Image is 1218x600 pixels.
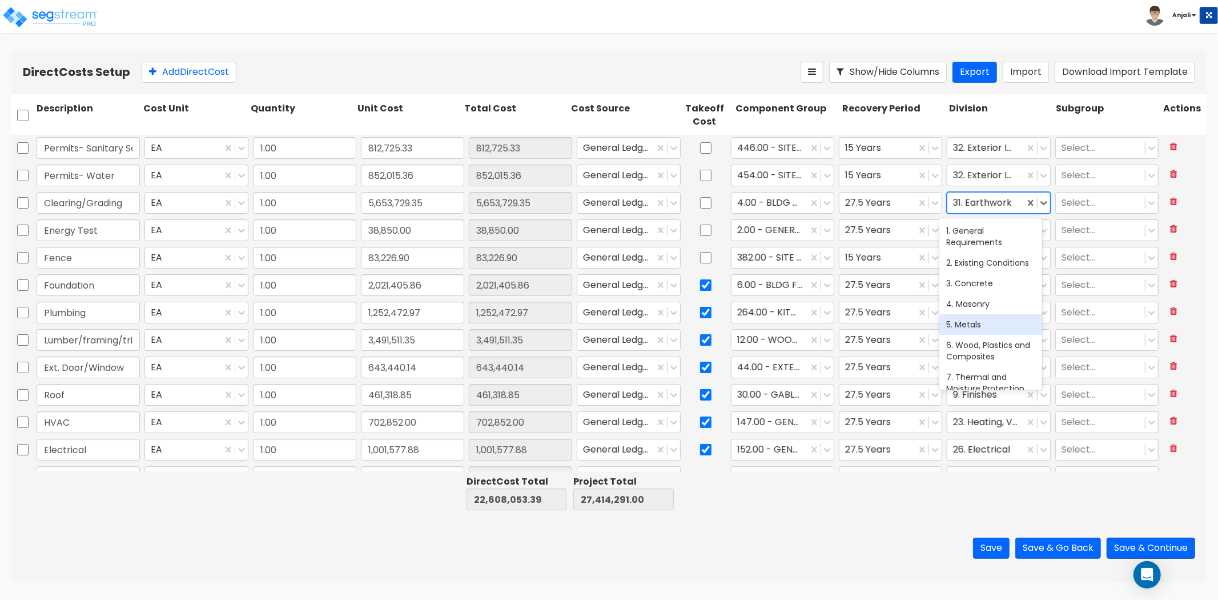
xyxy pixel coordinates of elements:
div: 15 Years [839,165,942,186]
div: 27.5 Years [839,357,942,378]
div: General Ledger [577,192,680,214]
div: Actions [1161,100,1207,131]
div: 152.00 - GENERAL LIGHTING ELECTRICAL [731,439,834,461]
button: Download Import Template [1055,62,1195,83]
div: General Ledger [577,357,680,378]
div: 27.5 Years [839,411,942,433]
div: General Ledger [577,384,680,406]
div: Description [34,100,141,131]
div: 9. Finishes [947,384,1050,406]
div: 26. Electrical [947,439,1050,461]
div: 147.00 - GENERAL HVAC EQUIPMENT/DUCTWORK [731,411,834,433]
div: 27.5 Years [839,219,942,241]
div: 27.5 Years [839,192,942,214]
button: Delete Row [1163,466,1184,486]
div: 12.00 - WOOD & PLASTICS [731,329,834,351]
div: Subgroup [1054,100,1161,131]
div: 2.00 - GENERAL REQUIREMENTS [731,219,834,241]
div: 27.5 Years [839,274,942,296]
div: 27.5 Years [839,329,942,351]
button: Delete Row [1163,165,1184,185]
button: Reorder Items [801,62,823,83]
img: logo_pro_r.png [2,6,99,29]
div: 23. Heating, Ventilating, and Air Conditioning (HVAC) [947,411,1050,433]
div: Project Total [573,475,673,489]
div: 32. Exterior Improvements [947,137,1050,159]
div: Unit Cost [355,100,462,131]
div: EA [144,165,248,186]
button: Save & Continue [1107,538,1195,559]
div: Takeoff Cost [676,100,733,131]
div: General Ledger [577,329,680,351]
div: 44.00 - EXTERIOR DOORS [731,357,834,378]
div: General Ledger [577,274,680,296]
button: Delete Row [1163,247,1184,267]
div: EA [144,247,248,269]
div: 5. Metals [939,314,1042,335]
div: EA [144,411,248,433]
div: General Ledger [577,411,680,433]
div: 7. Thermal and Moisture Protection [939,367,1042,399]
div: EA [144,192,248,214]
button: Delete Row [1163,357,1184,377]
div: 2. Existing Conditions [939,253,1042,273]
button: Save & Go Back [1015,538,1101,559]
div: 27.5 Years [839,439,942,461]
button: Delete Row [1163,439,1184,459]
button: Delete Row [1163,411,1184,431]
div: EA [144,466,248,488]
div: 1. General Requirements [939,221,1042,253]
b: Direct Costs Setup [23,64,130,80]
div: General Ledger [577,302,680,323]
div: General Ledger [577,439,680,461]
button: Delete Row [1163,274,1184,294]
b: Anjali [1172,11,1191,19]
div: 15 Years [839,137,942,159]
div: 7. Thermal and Moisture Protection [947,466,1050,488]
div: 6.00 - BLDG FOUNDATIONS [731,274,834,296]
div: EA [144,137,248,159]
div: 15 Years [839,247,942,269]
div: 24.00 - THERMAL & MOISTURE PROTECTION [731,466,834,488]
div: Recovery Period [840,100,947,131]
div: Component Group [733,100,840,131]
div: Cost Unit [141,100,248,131]
div: General Ledger [577,165,680,186]
div: EA [144,439,248,461]
div: 6. Wood, Plastics and Composites [939,335,1042,367]
div: 4. Masonry [939,294,1042,314]
div: General Ledger [577,466,680,488]
div: Quantity [248,100,355,131]
div: 264.00 - KITCHEN PLUMBING [731,302,834,323]
button: Delete Row [1163,302,1184,322]
button: Show/Hide Columns [829,62,947,83]
div: 27.5 Years [839,302,942,323]
div: Open Intercom Messenger [1133,561,1161,589]
div: Total Cost [462,100,569,131]
div: EA [144,302,248,323]
img: avatar.png [1145,6,1165,26]
div: Cost Source [569,100,676,131]
div: 382.00 - SITE FENCING & GATES [731,247,834,269]
div: 31. Earthwork [947,192,1050,214]
div: EA [144,384,248,406]
button: Delete Row [1163,329,1184,349]
button: Save [973,538,1010,559]
div: 4.00 - BLDG CLEARING, GRADING, & EXCAVATION [731,192,834,214]
button: AddDirectCost [142,62,236,83]
div: 27.5 Years [839,384,942,406]
div: General Ledger [577,219,680,241]
div: EA [144,219,248,241]
div: Division [947,100,1054,131]
div: EA [144,274,248,296]
button: Delete Row [1163,192,1184,212]
div: 30.00 - GABLED ROOF COVERINGS [731,384,834,406]
button: Delete Row [1163,219,1184,239]
div: 454.00 - SITE WATER TREATMENT SYSTEMS [731,165,834,186]
div: 32. Exterior Improvements [947,165,1050,186]
div: General Ledger [577,247,680,269]
div: 446.00 - SITE STORM DRAINAGE [731,137,834,159]
button: Delete Row [1163,384,1184,404]
div: EA [144,329,248,351]
div: General Ledger [577,137,680,159]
